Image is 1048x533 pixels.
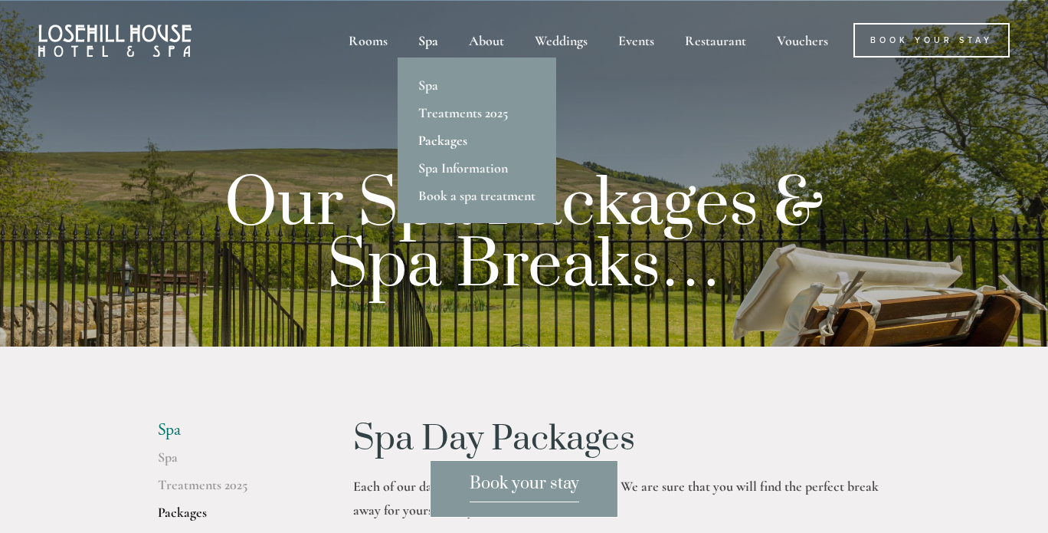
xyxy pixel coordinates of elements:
div: Spa [404,23,452,58]
div: Events [604,23,668,58]
span: Book your stay [470,473,579,502]
a: Spa [158,449,304,476]
a: Vouchers [763,23,842,58]
img: Losehill House [38,25,192,57]
a: Treatments 2025 [398,99,556,127]
div: About [455,23,518,58]
li: Spa [158,420,304,440]
a: Packages [158,504,304,531]
h1: Spa Day Packages [353,420,890,459]
a: Book Your Stay [853,23,1010,58]
div: Weddings [521,23,601,58]
a: Spa Information [398,154,556,182]
a: Book your stay [430,460,618,518]
a: Packages [398,127,556,154]
a: Spa [398,71,556,99]
a: Book a spa treatment [398,182,556,209]
p: Our Spa Packages & Spa Breaks… [182,174,866,297]
div: Rooms [335,23,401,58]
div: Restaurant [671,23,760,58]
